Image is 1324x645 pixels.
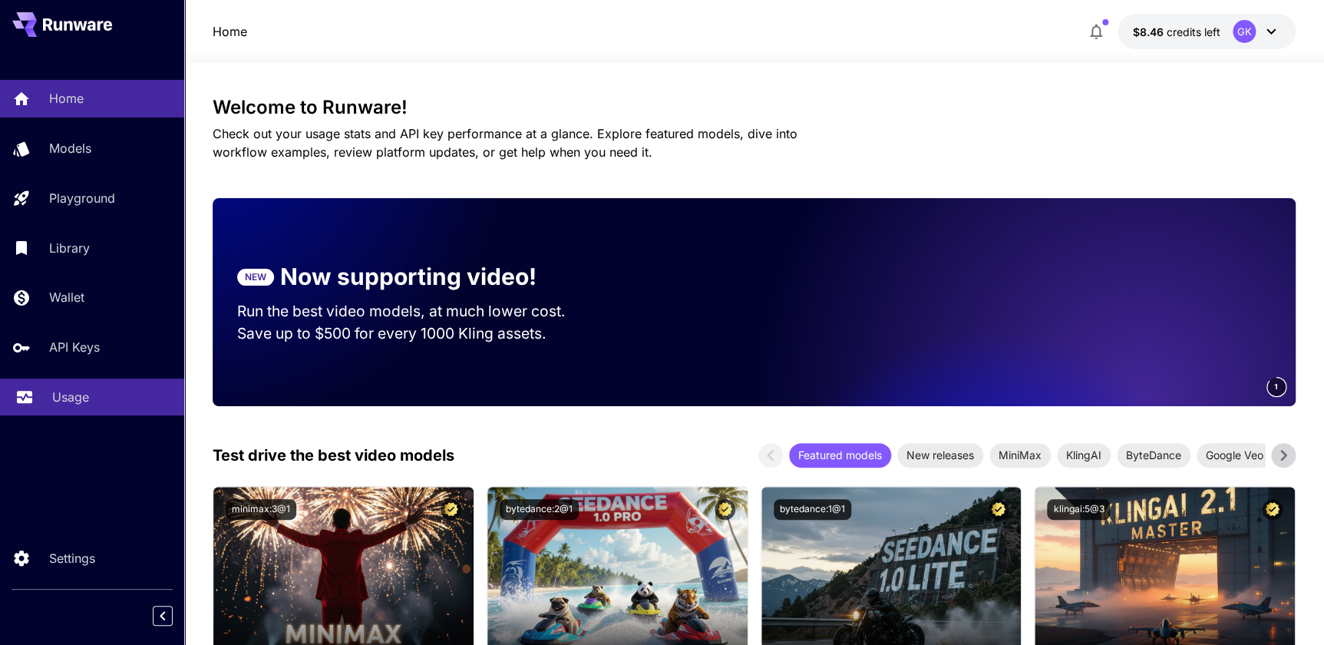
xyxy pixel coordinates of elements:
[989,443,1051,468] div: MiniMax
[49,139,91,157] p: Models
[1057,443,1111,468] div: KlingAI
[897,447,983,463] span: New releases
[280,260,537,294] p: Now supporting video!
[1274,381,1279,392] span: 1
[1133,25,1167,38] span: $8.46
[237,322,595,345] p: Save up to $500 for every 1000 Kling assets.
[1118,14,1296,49] button: $8.46196GK
[1233,20,1256,43] div: GK
[1262,499,1283,520] button: Certified Model – Vetted for best performance and includes a commercial license.
[989,447,1051,463] span: MiniMax
[164,602,184,630] div: Collapse sidebar
[441,499,461,520] button: Certified Model – Vetted for best performance and includes a commercial license.
[52,388,89,406] p: Usage
[49,189,115,207] p: Playground
[213,126,797,160] span: Check out your usage stats and API key performance at a glance. Explore featured models, dive int...
[1057,447,1111,463] span: KlingAI
[49,288,84,306] p: Wallet
[153,606,173,626] button: Collapse sidebar
[1117,443,1190,468] div: ByteDance
[213,97,1296,118] h3: Welcome to Runware!
[237,300,595,322] p: Run the best video models, at much lower cost.
[1197,447,1273,463] span: Google Veo
[1197,443,1273,468] div: Google Veo
[213,22,247,41] nav: breadcrumb
[245,270,266,284] p: NEW
[49,89,84,107] p: Home
[897,443,983,468] div: New releases
[988,499,1009,520] button: Certified Model – Vetted for best performance and includes a commercial license.
[1117,447,1190,463] span: ByteDance
[789,447,891,463] span: Featured models
[1167,25,1220,38] span: credits left
[213,444,454,467] p: Test drive the best video models
[49,239,90,257] p: Library
[1133,24,1220,40] div: $8.46196
[226,499,296,520] button: minimax:3@1
[789,443,891,468] div: Featured models
[774,499,851,520] button: bytedance:1@1
[1047,499,1110,520] button: klingai:5@3
[49,338,100,356] p: API Keys
[49,549,95,567] p: Settings
[500,499,579,520] button: bytedance:2@1
[715,499,735,520] button: Certified Model – Vetted for best performance and includes a commercial license.
[213,22,247,41] a: Home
